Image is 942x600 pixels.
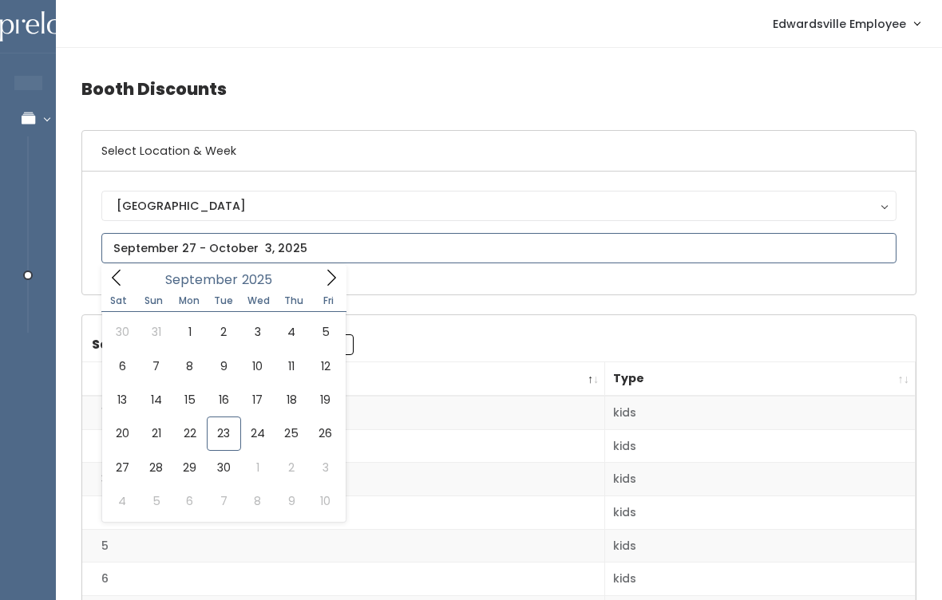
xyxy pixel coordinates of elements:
[207,416,240,450] span: September 23, 2025
[275,349,308,383] span: September 11, 2025
[165,274,238,286] span: September
[139,416,172,450] span: September 21, 2025
[275,416,308,450] span: September 25, 2025
[82,429,605,463] td: 2
[605,496,916,530] td: kids
[82,562,605,596] td: 6
[308,383,342,416] span: September 19, 2025
[308,349,342,383] span: September 12, 2025
[241,315,275,349] span: September 3, 2025
[757,6,936,41] a: Edwardsville Employee
[82,396,605,429] td: 1
[173,451,207,484] span: September 29, 2025
[207,484,240,518] span: October 7, 2025
[238,270,286,290] input: Year
[605,362,916,397] th: Type: activate to sort column ascending
[308,484,342,518] span: October 10, 2025
[241,451,275,484] span: October 1, 2025
[308,315,342,349] span: September 5, 2025
[105,484,139,518] span: October 4, 2025
[173,416,207,450] span: September 22, 2025
[172,296,207,306] span: Mon
[173,383,207,416] span: September 15, 2025
[101,233,896,263] input: September 27 - October 3, 2025
[82,131,916,172] h6: Select Location & Week
[139,484,172,518] span: October 5, 2025
[241,383,275,416] span: September 17, 2025
[605,463,916,496] td: kids
[207,383,240,416] span: September 16, 2025
[173,484,207,518] span: October 6, 2025
[275,451,308,484] span: October 2, 2025
[82,496,605,530] td: 4
[105,416,139,450] span: September 20, 2025
[605,396,916,429] td: kids
[105,315,139,349] span: August 30, 2025
[275,484,308,518] span: October 9, 2025
[82,463,605,496] td: 3
[773,15,906,33] span: Edwardsville Employee
[311,296,346,306] span: Fri
[92,334,354,355] label: Search:
[206,296,241,306] span: Tue
[139,451,172,484] span: September 28, 2025
[139,349,172,383] span: September 7, 2025
[308,451,342,484] span: October 3, 2025
[207,315,240,349] span: September 2, 2025
[101,296,137,306] span: Sat
[605,562,916,596] td: kids
[105,349,139,383] span: September 6, 2025
[207,349,240,383] span: September 9, 2025
[241,484,275,518] span: October 8, 2025
[139,315,172,349] span: August 31, 2025
[105,451,139,484] span: September 27, 2025
[241,296,276,306] span: Wed
[275,315,308,349] span: September 4, 2025
[605,529,916,562] td: kids
[117,197,881,215] div: [GEOGRAPHIC_DATA]
[137,296,172,306] span: Sun
[173,349,207,383] span: September 8, 2025
[241,416,275,450] span: September 24, 2025
[308,416,342,450] span: September 26, 2025
[173,315,207,349] span: September 1, 2025
[605,429,916,463] td: kids
[207,451,240,484] span: September 30, 2025
[82,362,605,397] th: Booth Number: activate to sort column descending
[241,349,275,383] span: September 10, 2025
[81,67,916,111] h4: Booth Discounts
[82,529,605,562] td: 5
[276,296,311,306] span: Thu
[139,383,172,416] span: September 14, 2025
[275,383,308,416] span: September 18, 2025
[105,383,139,416] span: September 13, 2025
[101,191,896,221] button: [GEOGRAPHIC_DATA]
